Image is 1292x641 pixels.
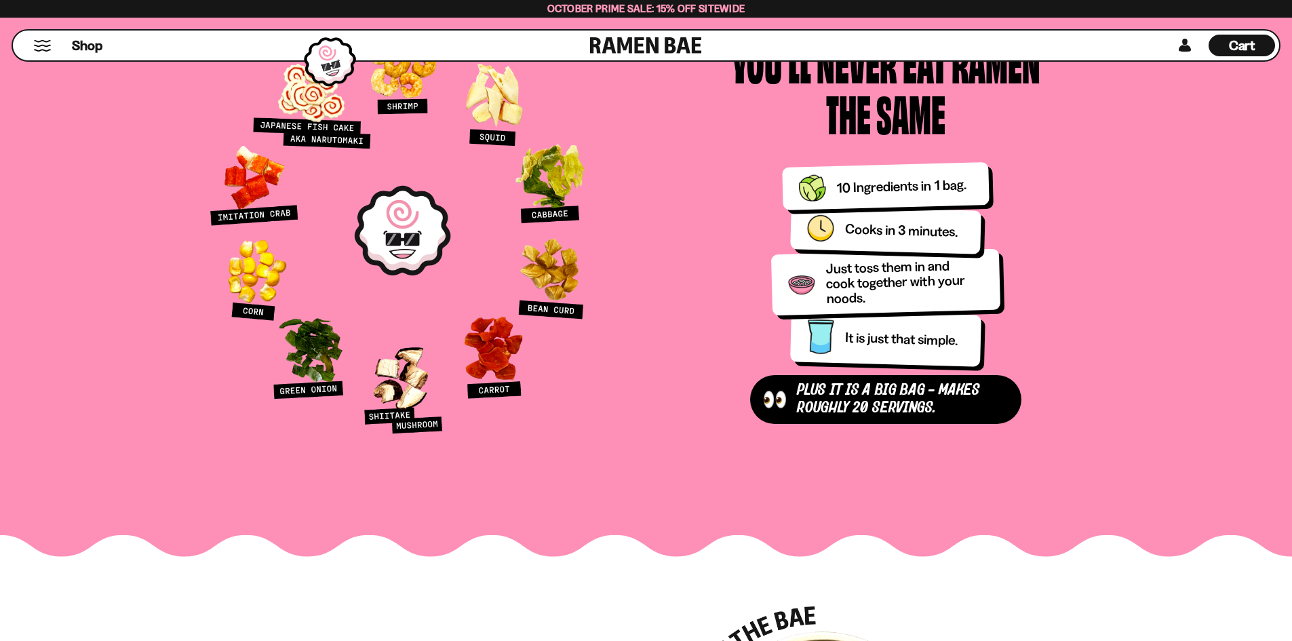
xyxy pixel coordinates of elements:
div: Cooks in 3 minutes. [845,221,965,239]
div: Plus It is a Big Bag - makes roughly 20 servings. [797,382,1008,418]
div: Cart [1209,31,1275,60]
a: Shop [72,35,102,56]
div: Just toss them in and cook together with your noods. [825,257,984,306]
div: You'll [732,37,811,88]
div: Same [876,88,945,138]
span: Shop [72,37,102,55]
button: Mobile Menu Trigger [33,40,52,52]
span: Cart [1229,37,1255,54]
div: Never [817,37,897,88]
div: the [826,88,871,138]
span: October Prime Sale: 15% off Sitewide [547,2,745,15]
div: Ramen [952,37,1040,88]
div: It is just that simple. [845,330,965,348]
div: 10 Ingredients in 1 bag. [837,177,973,195]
